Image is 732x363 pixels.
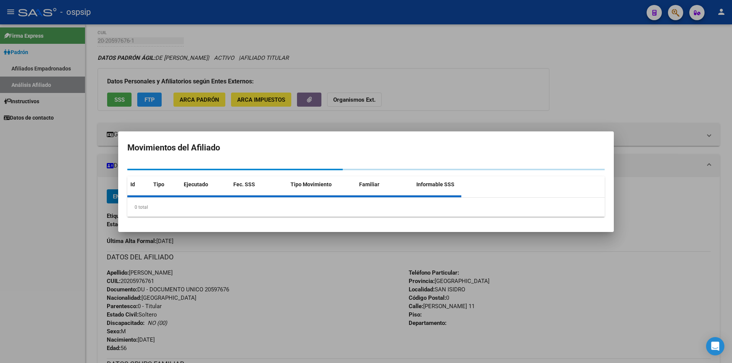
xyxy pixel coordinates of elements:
[233,181,255,187] span: Fec. SSS
[356,176,413,193] datatable-header-cell: Familiar
[184,181,208,187] span: Ejecutado
[127,141,605,155] h2: Movimientos del Afiliado
[181,176,230,193] datatable-header-cell: Ejecutado
[153,181,164,187] span: Tipo
[130,181,135,187] span: Id
[416,181,454,187] span: Informable SSS
[127,176,150,193] datatable-header-cell: Id
[150,176,181,193] datatable-header-cell: Tipo
[287,176,356,193] datatable-header-cell: Tipo Movimiento
[413,176,470,193] datatable-header-cell: Informable SSS
[291,181,332,187] span: Tipo Movimiento
[230,176,287,193] datatable-header-cell: Fec. SSS
[127,198,605,217] div: 0 total
[359,181,379,187] span: Familiar
[706,337,724,355] div: Open Intercom Messenger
